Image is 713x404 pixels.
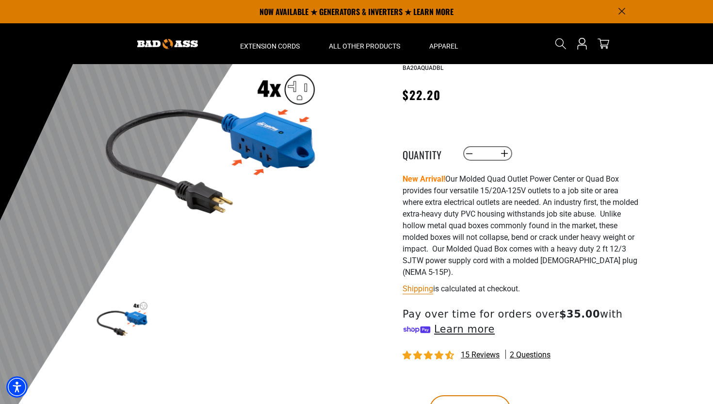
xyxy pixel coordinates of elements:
[137,39,198,49] img: Bad Ass Extension Cords
[403,174,445,184] strong: New Arrival!
[403,351,456,360] span: 4.40 stars
[553,36,568,51] summary: Search
[240,42,300,50] span: Extension Cords
[314,23,415,64] summary: All Other Products
[596,38,611,50] a: cart
[461,350,500,359] span: 15 reviews
[403,147,451,160] label: Quantity
[403,284,433,293] a: Shipping
[403,86,441,103] span: $22.20
[403,65,443,71] span: BA20AQUADBL
[429,42,458,50] span: Apparel
[226,23,314,64] summary: Extension Cords
[574,23,590,64] a: Open this option
[415,23,473,64] summary: Apparel
[403,282,640,295] div: is calculated at checkout.
[510,350,551,360] span: 2 questions
[329,42,400,50] span: All Other Products
[403,173,640,278] p: Our Molded Quad Outlet Power Center or Quad Box provides four versatile 15/20A-125V outlets to a ...
[6,376,28,398] div: Accessibility Menu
